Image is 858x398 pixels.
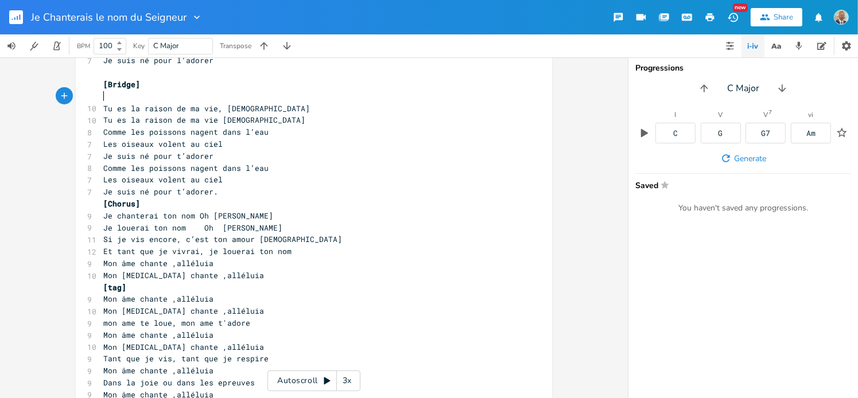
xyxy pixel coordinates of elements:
div: Autoscroll [267,370,360,391]
span: Je suis né pour l’adorer [103,55,213,65]
span: [Bridge] [103,79,140,89]
span: Si je vis encore, c’est ton amour [DEMOGRAPHIC_DATA] [103,234,342,244]
div: Am [806,130,816,137]
div: Share [774,12,793,22]
div: V [763,111,768,118]
div: Key [133,42,145,49]
span: C Major [727,82,759,95]
span: Je chanterai ton nom Oh [PERSON_NAME] [103,210,273,221]
span: Tu es la raison de ma vie [DEMOGRAPHIC_DATA] [103,115,305,125]
div: BPM [77,43,90,49]
span: Je suis né pour t’adorer. [103,186,218,197]
span: Je louerai ton nom Oh [PERSON_NAME] [103,223,282,233]
span: Saved [635,181,844,189]
span: Mon âme chante ,alléluia [103,365,213,376]
span: Mon [MEDICAL_DATA] chante ,alléluia [103,270,264,280]
span: Mon âme chante ,alléluia [103,258,213,268]
div: New [733,3,748,12]
span: [Chorus] [103,198,140,209]
span: Tant que je vis, tant que je respire [103,353,269,364]
span: Et tant que je vivrai, je louerai ton nom [103,246,292,256]
button: Share [751,8,802,26]
span: Je suis né pour t’adorer [103,151,213,161]
span: Mon âme chante ,alléluia [103,294,213,304]
div: I [674,111,676,118]
span: C Major [153,41,179,51]
div: vi [809,111,814,118]
div: Progressions [635,64,851,72]
span: mon ame te loue, mon ame t'adore [103,318,250,328]
span: Les oiseaux volent au ciel [103,174,223,185]
span: Comme les poissons nagent dans l’eau [103,127,269,137]
div: G [719,130,723,137]
div: Transpose [220,42,251,49]
span: Dans la joie ou dans les epreuves [103,377,255,388]
span: Mon [MEDICAL_DATA] chante ,alléluia [103,342,264,352]
span: Mon [MEDICAL_DATA] chante ,alléluia [103,306,264,316]
span: [tag] [103,282,126,292]
div: You haven't saved any progressions. [635,203,851,213]
button: New [721,7,744,28]
sup: 7 [768,110,772,115]
span: Je Chanterais le nom du Seigneur [31,12,187,22]
img: NODJIBEYE CHERUBIN [834,10,849,25]
span: Mon âme chante ,alléluia [103,330,213,340]
span: Comme les poissons nagent dans l’eau [103,163,269,173]
div: G7 [761,130,770,137]
span: Les oiseaux volent au ciel [103,139,223,149]
div: 3x [337,370,358,391]
span: Generate [734,153,766,164]
span: Tu es la raison de ma vie, [DEMOGRAPHIC_DATA] [103,103,310,114]
div: C [673,130,678,137]
div: V [719,111,723,118]
button: Generate [716,148,771,169]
